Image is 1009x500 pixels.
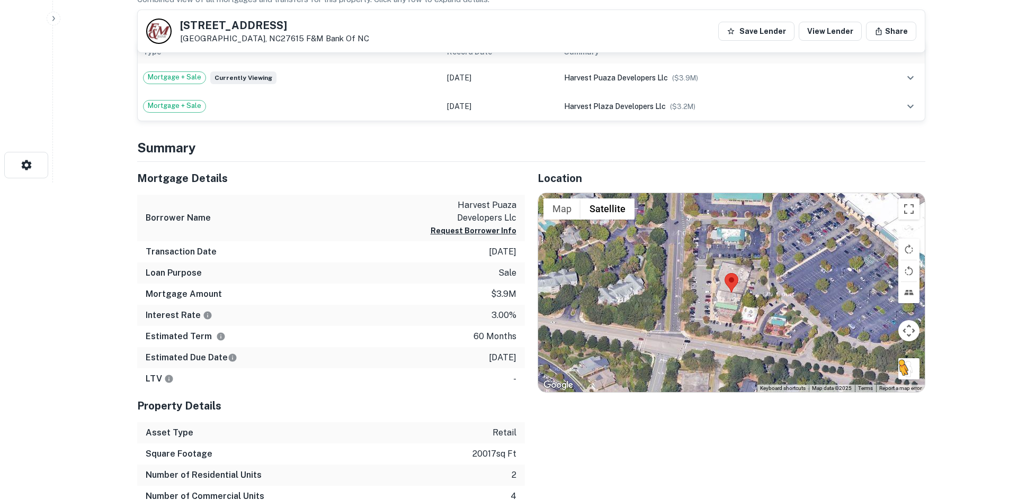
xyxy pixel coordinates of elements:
[146,351,237,364] h6: Estimated Due Date
[799,22,862,41] a: View Lender
[474,330,516,343] p: 60 months
[512,469,516,481] p: 2
[144,72,206,83] span: Mortgage + Sale
[491,288,516,301] p: $3.9m
[898,358,919,379] button: Drag Pegman onto the map to open Street View
[146,288,222,301] h6: Mortgage Amount
[442,63,559,92] td: [DATE]
[180,20,369,31] h5: [STREET_ADDRESS]
[898,282,919,303] button: Tilt map
[581,198,635,220] button: Show satellite imagery
[901,97,919,115] button: expand row
[670,103,695,111] span: ($ 3.2M )
[866,22,916,41] button: Share
[901,69,919,87] button: expand row
[146,309,212,322] h6: Interest Rate
[146,469,262,481] h6: Number of Residential Units
[472,448,516,460] p: 20017 sq ft
[146,246,217,258] h6: Transaction Date
[489,246,516,258] p: [DATE]
[898,239,919,260] button: Rotate map clockwise
[146,267,202,279] h6: Loan Purpose
[672,74,698,82] span: ($ 3.9M )
[541,378,576,392] a: Open this area in Google Maps (opens a new window)
[137,138,925,157] h4: Summary
[146,448,212,460] h6: Square Footage
[203,311,212,320] svg: The interest rates displayed on the website are for informational purposes only and may be report...
[146,372,174,385] h6: LTV
[956,415,1009,466] iframe: Chat Widget
[137,170,525,186] h5: Mortgage Details
[306,34,369,43] a: F&M Bank Of NC
[898,260,919,281] button: Rotate map counterclockwise
[879,385,922,391] a: Report a map error
[858,385,873,391] a: Terms (opens in new tab)
[489,351,516,364] p: [DATE]
[228,353,237,362] svg: Estimate is based on a standard schedule for this type of loan.
[513,372,516,385] p: -
[493,426,516,439] p: retail
[137,398,525,414] h5: Property Details
[146,330,226,343] h6: Estimated Term
[898,320,919,341] button: Map camera controls
[492,309,516,322] p: 3.00%
[180,34,369,43] p: [GEOGRAPHIC_DATA], NC27615
[210,71,276,84] span: Currently viewing
[541,378,576,392] img: Google
[498,267,516,279] p: sale
[564,74,668,82] span: harvest puaza developers llc
[164,374,174,384] svg: LTVs displayed on the website are for informational purposes only and may be reported incorrectly...
[146,212,211,224] h6: Borrower Name
[216,332,226,341] svg: Term is based on a standard schedule for this type of loan.
[431,224,516,237] button: Request Borrower Info
[718,22,794,41] button: Save Lender
[442,92,559,121] td: [DATE]
[421,199,516,224] p: harvest puaza developers llc
[538,170,925,186] h5: Location
[543,198,581,220] button: Show street map
[812,385,852,391] span: Map data ©2025
[564,102,666,111] span: harvest plaza developers llc
[144,101,206,111] span: Mortgage + Sale
[898,198,919,220] button: Toggle fullscreen view
[146,426,193,439] h6: Asset Type
[760,385,806,392] button: Keyboard shortcuts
